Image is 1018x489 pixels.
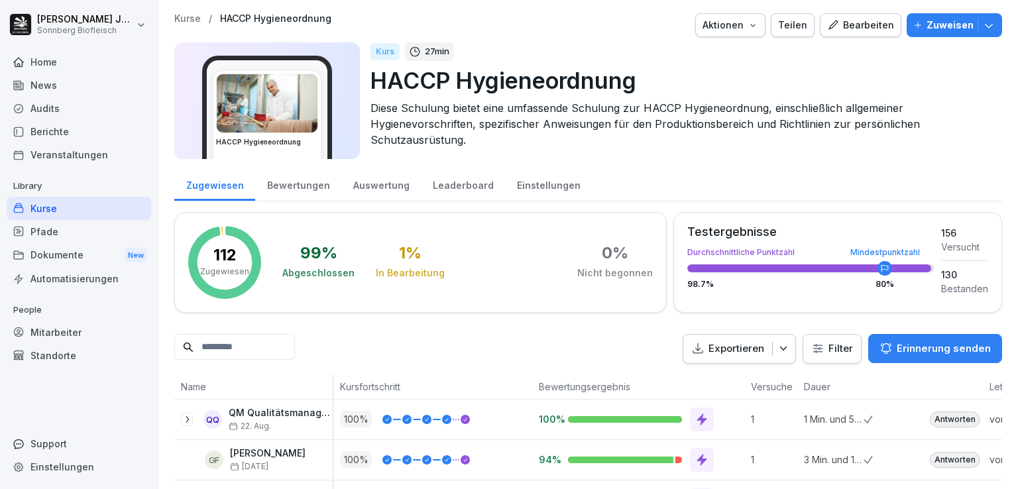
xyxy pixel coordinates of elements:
div: Testergebnisse [687,226,934,238]
div: Versucht [941,240,988,254]
p: [PERSON_NAME] Jungmann [37,14,134,25]
div: 156 [941,226,988,240]
div: Teilen [778,18,807,32]
div: Aktionen [703,18,758,32]
a: Automatisierungen [7,267,151,290]
a: Audits [7,97,151,120]
p: Zugewiesen [200,266,249,278]
div: Antworten [930,411,980,427]
button: Aktionen [695,13,765,37]
div: QQ [203,410,222,429]
p: QM Qualitätsmanagement [229,407,333,419]
a: Kurse [174,13,201,25]
div: Bestanden [941,282,988,296]
div: Dokumente [7,243,151,268]
div: GF [205,451,223,469]
p: Name [181,380,326,394]
p: 100 % [340,451,372,468]
p: 1 Min. und 58 Sek. [804,412,864,426]
p: Exportieren [708,341,764,356]
div: Antworten [930,452,980,468]
div: Durchschnittliche Punktzahl [687,248,934,256]
div: 1 % [399,245,422,261]
div: Kurs [370,43,400,60]
a: Leaderboard [421,167,505,201]
p: 3 Min. und 18 Sek. [804,453,864,466]
a: HACCP Hygieneordnung [220,13,331,25]
p: Library [7,176,151,197]
button: Filter [803,335,861,363]
button: Teilen [771,13,815,37]
div: Bearbeiten [827,18,894,32]
div: In Bearbeitung [376,266,445,280]
a: News [7,74,151,97]
a: Pfade [7,220,151,243]
p: 100 % [340,411,372,427]
div: Support [7,432,151,455]
p: 112 [213,247,237,263]
a: Einstellungen [505,167,592,201]
span: [DATE] [230,462,268,471]
a: Einstellungen [7,455,151,478]
a: Berichte [7,120,151,143]
div: 80 % [876,280,894,288]
a: Mitarbeiter [7,321,151,344]
div: Nicht begonnen [577,266,653,280]
button: Zuweisen [907,13,1002,37]
button: Bearbeiten [820,13,901,37]
p: 100% [539,413,557,425]
a: Bewertungen [255,167,341,201]
div: 98.7 % [687,280,934,288]
p: Erinnerung senden [897,341,991,356]
p: / [209,13,212,25]
div: 99 % [300,245,337,261]
span: 22. Aug. [229,421,271,431]
p: 94% [539,453,557,466]
p: 1 [751,412,797,426]
a: Zugewiesen [174,167,255,201]
a: Kurse [7,197,151,220]
p: [PERSON_NAME] [230,448,306,459]
div: Filter [811,342,853,355]
p: Kursfortschritt [340,380,526,394]
a: Veranstaltungen [7,143,151,166]
p: Versuche [751,380,791,394]
div: 0 % [602,245,628,261]
div: New [125,248,147,263]
a: Auswertung [341,167,421,201]
a: DokumenteNew [7,243,151,268]
p: 1 [751,453,797,466]
p: Zuweisen [927,18,974,32]
a: Home [7,50,151,74]
p: 27 min [425,45,449,58]
p: People [7,299,151,321]
p: Diese Schulung bietet eine umfassende Schulung zur HACCP Hygieneordnung, einschließlich allgemein... [370,100,991,148]
p: Sonnberg Biofleisch [37,26,134,35]
div: Abgeschlossen [282,266,355,280]
p: HACCP Hygieneordnung [370,64,991,97]
p: Dauer [804,380,857,394]
div: Mindestpunktzahl [850,248,920,256]
a: Standorte [7,344,151,367]
div: 130 [941,268,988,282]
img: xrzzrx774ak4h3u8hix93783.png [217,74,317,133]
